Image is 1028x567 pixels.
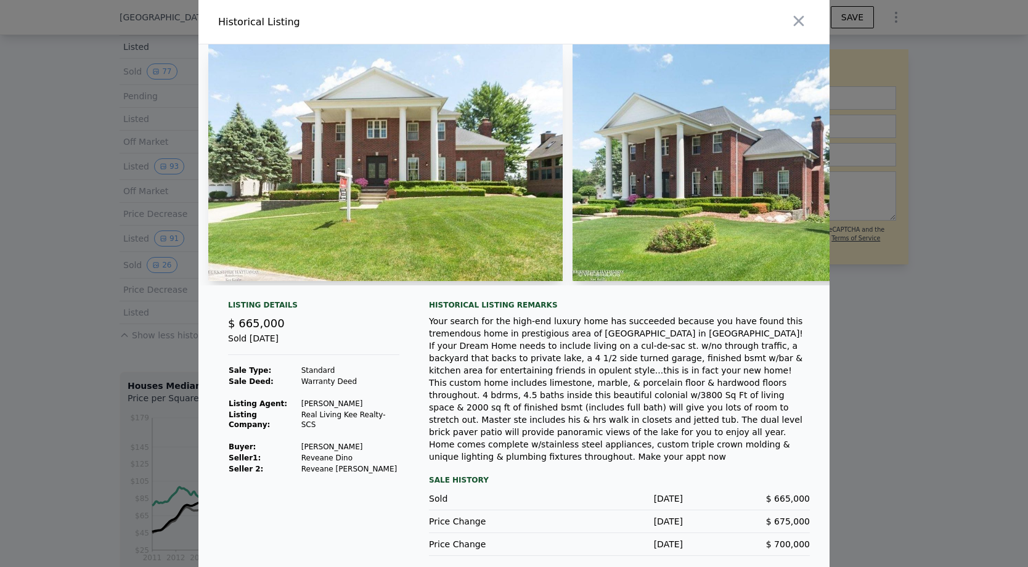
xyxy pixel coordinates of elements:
td: [PERSON_NAME] [301,441,399,452]
span: $ 675,000 [766,516,810,526]
td: Real Living Kee Realty-SCS [301,409,399,430]
td: [PERSON_NAME] [301,398,399,409]
strong: Listing Company: [229,410,270,429]
span: $ 665,000 [228,317,285,330]
img: Property Img [573,44,927,281]
td: Warranty Deed [301,376,399,387]
div: Price Change [429,538,556,550]
div: Sold [429,492,556,505]
td: Reveane Dino [301,452,399,463]
strong: Buyer : [229,443,256,451]
td: Standard [301,365,399,376]
span: $ 700,000 [766,539,810,549]
div: Your search for the high-end luxury home has succeeded because you have found this tremendous hom... [429,315,810,463]
div: Price Change [429,515,556,528]
img: Property Img [208,44,563,281]
span: $ 665,000 [766,494,810,504]
div: [DATE] [556,538,683,550]
div: Historical Listing remarks [429,300,810,310]
div: [DATE] [556,515,683,528]
div: Historical Listing [218,15,509,30]
strong: Sale Deed: [229,377,274,386]
div: Listing Details [228,300,399,315]
td: Reveane [PERSON_NAME] [301,463,399,475]
strong: Seller 1 : [229,454,261,462]
div: Sale History [429,473,810,487]
strong: Seller 2: [229,465,263,473]
strong: Sale Type: [229,366,271,375]
div: Sold [DATE] [228,332,399,355]
strong: Listing Agent: [229,399,287,408]
div: [DATE] [556,492,683,505]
